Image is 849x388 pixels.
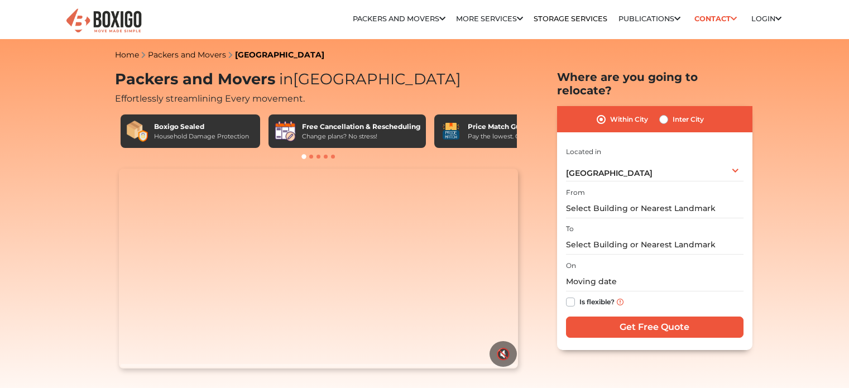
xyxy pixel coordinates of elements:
img: Price Match Guarantee [440,120,462,142]
div: Free Cancellation & Rescheduling [302,122,420,132]
a: [GEOGRAPHIC_DATA] [235,50,324,60]
video: Your browser does not support the video tag. [119,169,518,368]
a: More services [456,15,523,23]
div: Price Match Guarantee [468,122,553,132]
label: Is flexible? [579,295,615,307]
label: Located in [566,147,601,157]
input: Select Building or Nearest Landmark [566,235,744,255]
label: Within City [610,113,648,126]
img: Boxigo Sealed [126,120,148,142]
label: From [566,188,585,198]
a: Packers and Movers [148,50,226,60]
span: [GEOGRAPHIC_DATA] [275,70,461,88]
span: Effortlessly streamlining Every movement. [115,93,305,104]
input: Get Free Quote [566,317,744,338]
div: Change plans? No stress! [302,132,420,141]
div: Boxigo Sealed [154,122,249,132]
span: [GEOGRAPHIC_DATA] [566,168,653,178]
a: Publications [618,15,680,23]
div: Pay the lowest. Guaranteed! [468,132,553,141]
h1: Packers and Movers [115,70,522,89]
a: Home [115,50,139,60]
input: Moving date [566,272,744,291]
a: Contact [691,10,741,27]
h2: Where are you going to relocate? [557,70,752,97]
img: Free Cancellation & Rescheduling [274,120,296,142]
label: On [566,261,576,271]
a: Storage Services [534,15,607,23]
img: Boxigo [65,7,143,35]
input: Select Building or Nearest Landmark [566,199,744,218]
button: 🔇 [490,341,517,367]
label: Inter City [673,113,704,126]
a: Packers and Movers [353,15,445,23]
label: To [566,224,574,234]
div: Household Damage Protection [154,132,249,141]
a: Login [751,15,781,23]
img: info [617,299,623,305]
span: in [279,70,293,88]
